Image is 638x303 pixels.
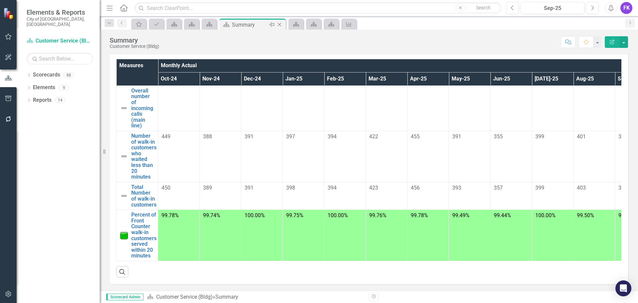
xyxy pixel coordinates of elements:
span: 99.49% [452,212,470,219]
img: Not Defined [120,192,128,200]
span: 99.72% [618,212,636,219]
span: 401 [577,133,586,140]
span: Elements & Reports [27,8,93,16]
span: 394 [328,185,337,191]
div: 14 [55,97,65,103]
a: Elements [33,84,55,91]
span: Scorecard Admin [106,294,144,300]
span: 399 [535,133,544,140]
div: Summary [232,21,267,29]
a: Scorecards [33,71,60,79]
span: 99.78% [161,212,179,219]
input: Search Below... [27,53,93,65]
span: 100.00% [328,212,348,219]
img: ClearPoint Strategy [3,7,15,20]
td: Double-Click to Edit Right Click for Context Menu [117,182,158,210]
span: 391 [245,133,254,140]
a: Customer Service (Bldg) [27,37,93,45]
span: 352 [618,133,627,140]
span: 422 [369,133,378,140]
span: 399 [535,185,544,191]
span: 391 [245,185,254,191]
div: Customer Service (Bldg) [110,44,159,49]
span: 353 [618,185,627,191]
span: 393 [452,185,461,191]
span: 99.44% [494,212,511,219]
span: 99.50% [577,212,594,219]
span: 99.78% [411,212,428,219]
span: 99.76% [369,212,386,219]
span: 99.74% [203,212,220,219]
span: 398 [286,185,295,191]
a: Customer Service (Bldg) [156,294,213,300]
span: 391 [452,133,461,140]
span: 456 [411,185,420,191]
span: Search [476,5,490,10]
span: 100.00% [535,212,556,219]
span: 99.75% [286,212,303,219]
a: Number of walk-in customers who waited less than 20 minutes [131,133,157,180]
img: Not Defined [120,152,128,160]
span: 397 [286,133,295,140]
span: 389 [203,185,212,191]
span: 423 [369,185,378,191]
small: City of [GEOGRAPHIC_DATA], [GEOGRAPHIC_DATA] [27,16,93,27]
div: Summary [110,37,159,44]
img: Not Defined [120,104,128,112]
a: Total Number of walk-in customers [131,184,157,208]
div: 9 [58,85,69,90]
div: Open Intercom Messenger [615,280,631,296]
td: Double-Click to Edit Right Click for Context Menu [117,85,158,131]
a: Overall number of incoming calls (main line) [131,88,155,129]
td: Double-Click to Edit Right Click for Context Menu [117,131,158,182]
div: Sep-25 [523,4,582,12]
button: Search [467,3,500,13]
div: 88 [63,72,74,78]
span: 455 [411,133,420,140]
span: 449 [161,133,170,140]
span: 450 [161,185,170,191]
span: 394 [328,133,337,140]
a: Percent of Front Counter walk-in customers served within 20 minutes [131,212,157,259]
span: 355 [494,133,503,140]
div: Summary [215,294,238,300]
td: Double-Click to Edit Right Click for Context Menu [117,210,158,261]
div: » [147,293,364,301]
button: Sep-25 [521,2,585,14]
span: 100.00% [245,212,265,219]
input: Search ClearPoint... [135,2,501,14]
span: 388 [203,133,212,140]
span: 403 [577,185,586,191]
span: 357 [494,185,503,191]
a: Reports [33,96,52,104]
button: FK [620,2,632,14]
img: Meets or exceeds target [120,231,128,239]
